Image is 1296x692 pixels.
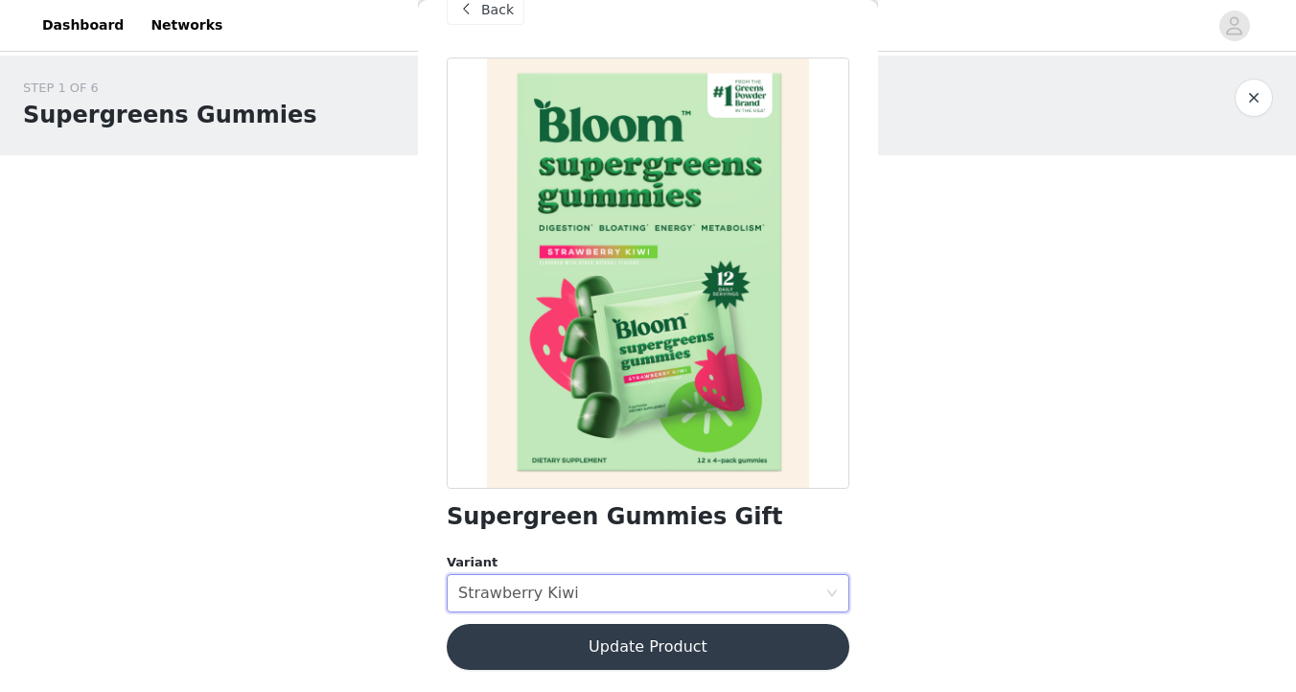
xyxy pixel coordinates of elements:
[447,504,782,530] h1: Supergreen Gummies Gift
[23,98,317,132] h1: Supergreens Gummies
[23,79,317,98] div: STEP 1 OF 6
[447,553,849,572] div: Variant
[1225,11,1243,41] div: avatar
[31,4,135,47] a: Dashboard
[458,575,579,611] div: Strawberry Kiwi
[447,624,849,670] button: Update Product
[139,4,234,47] a: Networks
